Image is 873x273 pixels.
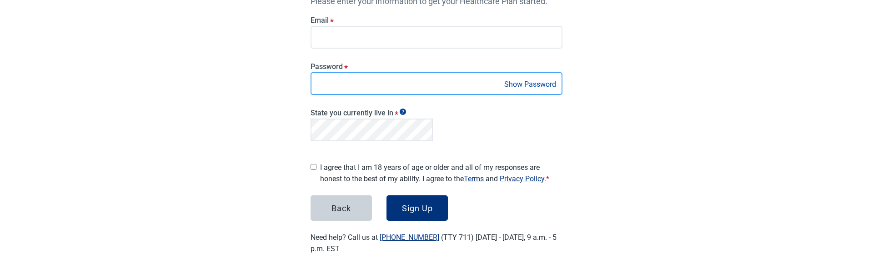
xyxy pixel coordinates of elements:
[500,174,544,183] a: Privacy Policy
[311,16,562,25] label: Email
[402,204,433,213] div: Sign Up
[311,233,557,253] label: Need help? Call us at (TTY 711) [DATE] - [DATE], 9 a.m. - 5 p.m. EST
[386,195,448,221] button: Sign Up
[400,109,406,115] span: Show tooltip
[311,62,562,71] label: Password
[311,195,372,221] button: Back
[464,174,484,183] a: Terms
[320,162,562,184] label: I agree that I am 18 years of age or older and all of my responses are honest to the best of my a...
[331,204,351,213] div: Back
[311,109,433,117] label: State you currently live in
[380,233,439,242] a: [PHONE_NUMBER]
[546,174,549,183] span: Required field
[502,78,559,90] button: Show Password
